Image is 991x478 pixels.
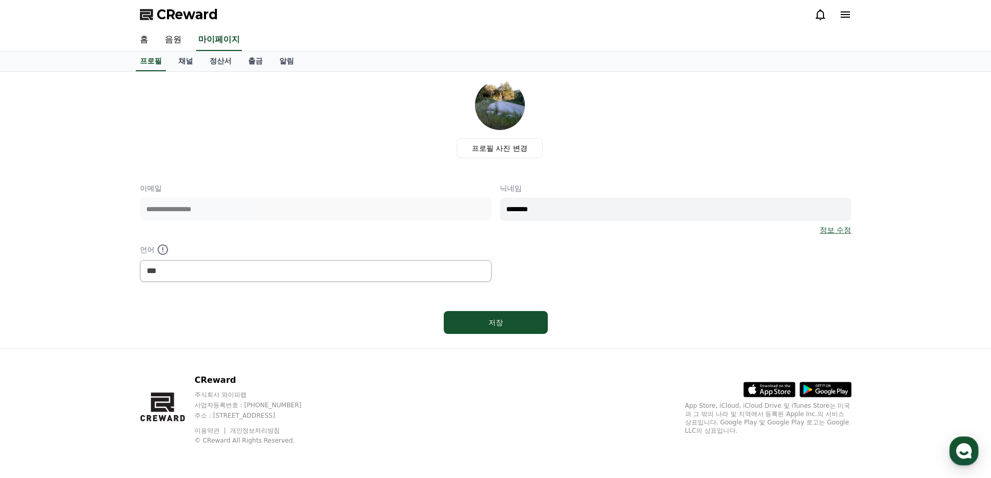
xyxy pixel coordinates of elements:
p: 사업자등록번호 : [PHONE_NUMBER] [195,401,321,409]
a: 채널 [170,51,201,71]
p: CReward [195,374,321,386]
a: 정산서 [201,51,240,71]
p: © CReward All Rights Reserved. [195,436,321,445]
a: 출금 [240,51,271,71]
p: 닉네임 [500,183,852,193]
a: 프로필 [136,51,166,71]
a: 개인정보처리방침 [230,427,280,434]
label: 프로필 사진 변경 [457,138,543,158]
a: 홈 [132,29,157,51]
button: 저장 [444,311,548,334]
p: 언어 [140,243,492,256]
span: CReward [157,6,218,23]
p: App Store, iCloud, iCloud Drive 및 iTunes Store는 미국과 그 밖의 나라 및 지역에서 등록된 Apple Inc.의 서비스 상표입니다. Goo... [685,402,852,435]
p: 주소 : [STREET_ADDRESS] [195,411,321,420]
a: 정보 수정 [820,225,851,235]
a: 음원 [157,29,190,51]
p: 주식회사 와이피랩 [195,391,321,399]
div: 저장 [465,317,527,328]
p: 이메일 [140,183,492,193]
a: CReward [140,6,218,23]
a: 이용약관 [195,427,227,434]
a: 마이페이지 [196,29,242,51]
a: 알림 [271,51,302,71]
img: profile_image [475,80,525,130]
